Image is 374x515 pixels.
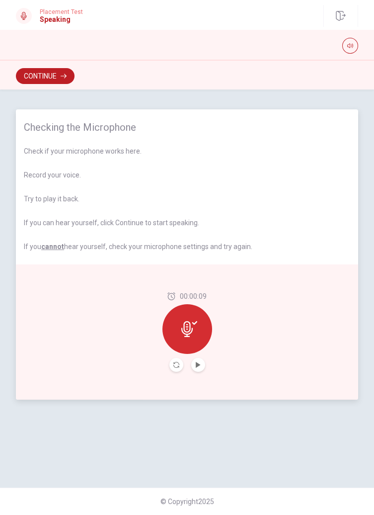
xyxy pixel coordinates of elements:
span: Checking the Microphone [24,121,350,133]
button: Play Audio [191,358,205,372]
span: 00:00:09 [180,292,207,300]
button: Record Again [169,358,183,372]
u: cannot [41,243,64,251]
span: Check if your microphone works here. Record your voice. Try to play it back. If you can hear your... [24,145,350,253]
button: Continue [16,68,75,84]
span: Placement Test [40,8,83,15]
h1: Speaking [40,15,83,23]
span: © Copyright 2025 [160,498,214,506]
